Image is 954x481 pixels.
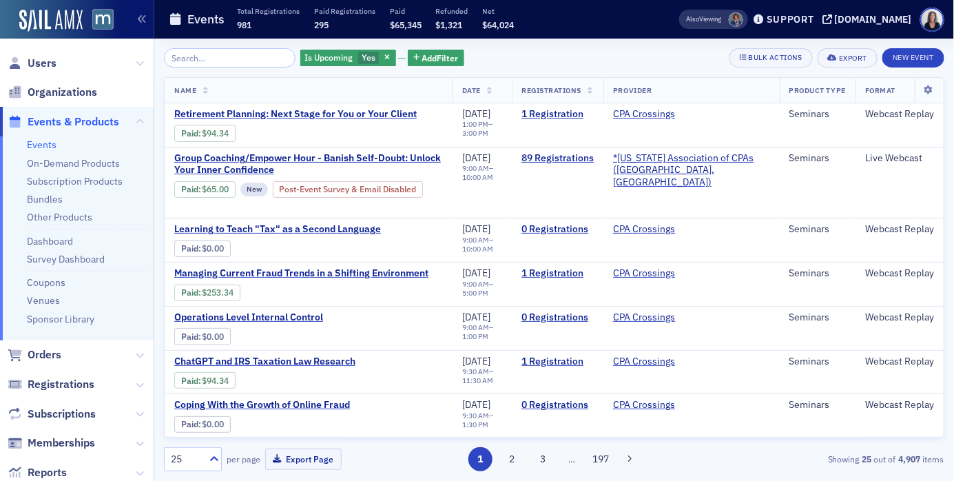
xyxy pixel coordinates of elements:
[203,287,234,298] span: $253.34
[613,267,675,280] a: CPA Crossings
[19,10,83,32] img: SailAMX
[8,436,95,451] a: Memberships
[483,19,515,30] span: $64,024
[237,6,300,16] p: Total Registrations
[408,50,464,67] button: AddFilter
[521,152,594,165] a: 89 Registrations
[181,376,203,386] span: :
[27,313,94,325] a: Sponsor Library
[521,85,581,95] span: Registrations
[589,447,613,471] button: 197
[563,453,582,465] span: …
[203,243,225,254] span: $0.00
[436,19,463,30] span: $1,321
[28,56,56,71] span: Users
[789,311,846,324] div: Seminars
[613,152,769,189] a: *[US_STATE] Association of CPAs ([GEOGRAPHIC_DATA], [GEOGRAPHIC_DATA])
[462,163,489,173] time: 9:00 AM
[181,128,198,139] a: Paid
[789,152,846,165] div: Seminars
[390,6,422,16] p: Paid
[92,9,114,30] img: SailAMX
[174,267,428,280] a: Managing Current Fraud Trends in a Shifting Environment
[28,436,95,451] span: Memberships
[462,323,489,332] time: 9:00 AM
[462,279,489,289] time: 9:00 AM
[227,453,260,465] label: per page
[839,54,867,62] div: Export
[613,223,700,236] span: CPA Crossings
[462,280,502,298] div: –
[27,193,63,205] a: Bundles
[462,223,490,235] span: [DATE]
[865,267,934,280] div: Webcast Replay
[613,399,700,411] span: CPA Crossings
[749,54,802,61] div: Bulk Actions
[462,367,489,376] time: 9:30 AM
[521,311,594,324] a: 0 Registrations
[613,108,700,121] span: CPA Crossings
[83,9,114,32] a: View Homepage
[314,6,375,16] p: Paid Registrations
[181,331,203,342] span: :
[8,465,67,480] a: Reports
[613,356,700,368] span: CPA Crossings
[521,108,594,121] a: 1 Registration
[521,223,594,236] a: 0 Registrations
[822,14,917,24] button: [DOMAIN_NAME]
[203,184,229,194] span: $65.00
[174,85,196,95] span: Name
[483,6,515,16] p: Net
[613,267,700,280] span: CPA Crossings
[521,356,594,368] a: 1 Registration
[462,288,488,298] time: 5:00 PM
[789,399,846,411] div: Seminars
[531,447,555,471] button: 3
[462,323,502,341] div: –
[500,447,524,471] button: 2
[462,355,490,367] span: [DATE]
[8,56,56,71] a: Users
[462,244,493,254] time: 10:00 AM
[273,181,424,198] div: Post-Event Survey
[462,108,490,120] span: [DATE]
[28,114,119,130] span: Events & Products
[865,108,934,121] div: Webcast Replay
[462,172,493,182] time: 10:00 AM
[174,416,231,433] div: Paid: 0 - $0
[865,85,895,95] span: Format
[174,223,406,236] a: Learning to Teach "Tax" as a Second Language
[300,50,396,67] div: Yes
[28,407,96,422] span: Subscriptions
[462,119,488,129] time: 1:00 PM
[27,211,92,223] a: Other Products
[27,139,56,151] a: Events
[181,243,198,254] a: Paid
[27,235,73,247] a: Dashboard
[237,19,251,30] span: 981
[462,164,502,182] div: –
[860,453,874,465] strong: 25
[462,331,488,341] time: 1:00 PM
[203,128,229,139] span: $94.34
[174,399,406,411] a: Coping With the Growth of Online Fraud
[27,253,105,265] a: Survey Dashboard
[865,311,934,324] div: Webcast Replay
[462,267,490,279] span: [DATE]
[882,48,944,68] button: New Event
[436,6,468,16] p: Refunded
[181,243,203,254] span: :
[613,108,675,121] a: CPA Crossings
[462,367,502,385] div: –
[181,419,203,429] span: :
[28,347,61,362] span: Orders
[462,311,490,323] span: [DATE]
[174,108,417,121] span: Retirement Planning: Next Stage for You or Your Client
[181,419,198,429] a: Paid
[28,377,94,392] span: Registrations
[789,85,846,95] span: Product Type
[462,411,489,420] time: 9:30 AM
[174,356,406,368] span: ChatGPT and IRS Taxation Law Research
